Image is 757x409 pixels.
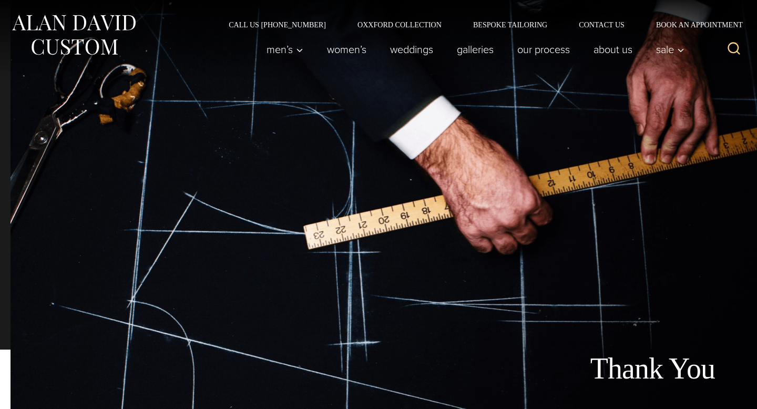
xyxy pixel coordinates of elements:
[457,21,563,28] a: Bespoke Tailoring
[481,351,715,386] h1: Thank You
[378,39,445,60] a: weddings
[255,39,690,60] nav: Primary Navigation
[563,21,640,28] a: Contact Us
[267,44,303,55] span: Men’s
[506,39,582,60] a: Our Process
[11,12,137,58] img: Alan David Custom
[640,21,746,28] a: Book an Appointment
[656,44,684,55] span: Sale
[213,21,746,28] nav: Secondary Navigation
[342,21,457,28] a: Oxxford Collection
[315,39,378,60] a: Women’s
[582,39,645,60] a: About Us
[213,21,342,28] a: Call Us [PHONE_NUMBER]
[445,39,506,60] a: Galleries
[721,37,746,62] button: View Search Form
